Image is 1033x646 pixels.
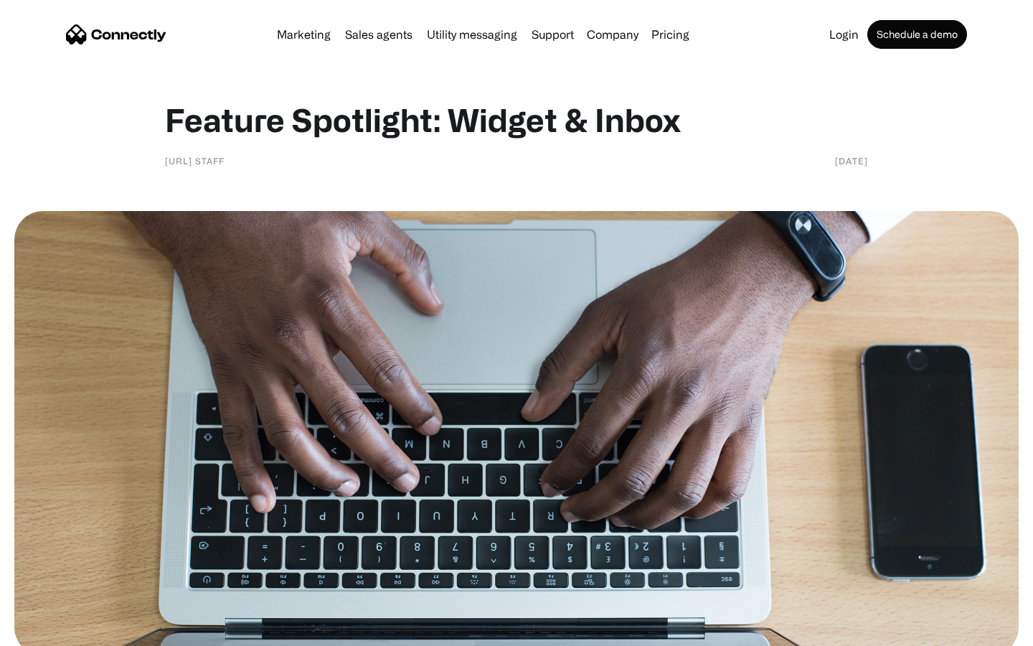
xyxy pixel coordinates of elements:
a: Login [824,29,864,40]
div: Company [587,24,638,45]
a: Sales agents [339,29,418,40]
a: Schedule a demo [867,20,967,49]
a: Marketing [271,29,336,40]
a: Support [526,29,580,40]
a: Pricing [646,29,695,40]
h1: Feature Spotlight: Widget & Inbox [165,100,868,139]
ul: Language list [29,621,86,641]
div: [DATE] [835,154,868,168]
a: Utility messaging [421,29,523,40]
aside: Language selected: English [14,621,86,641]
div: [URL] staff [165,154,225,168]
